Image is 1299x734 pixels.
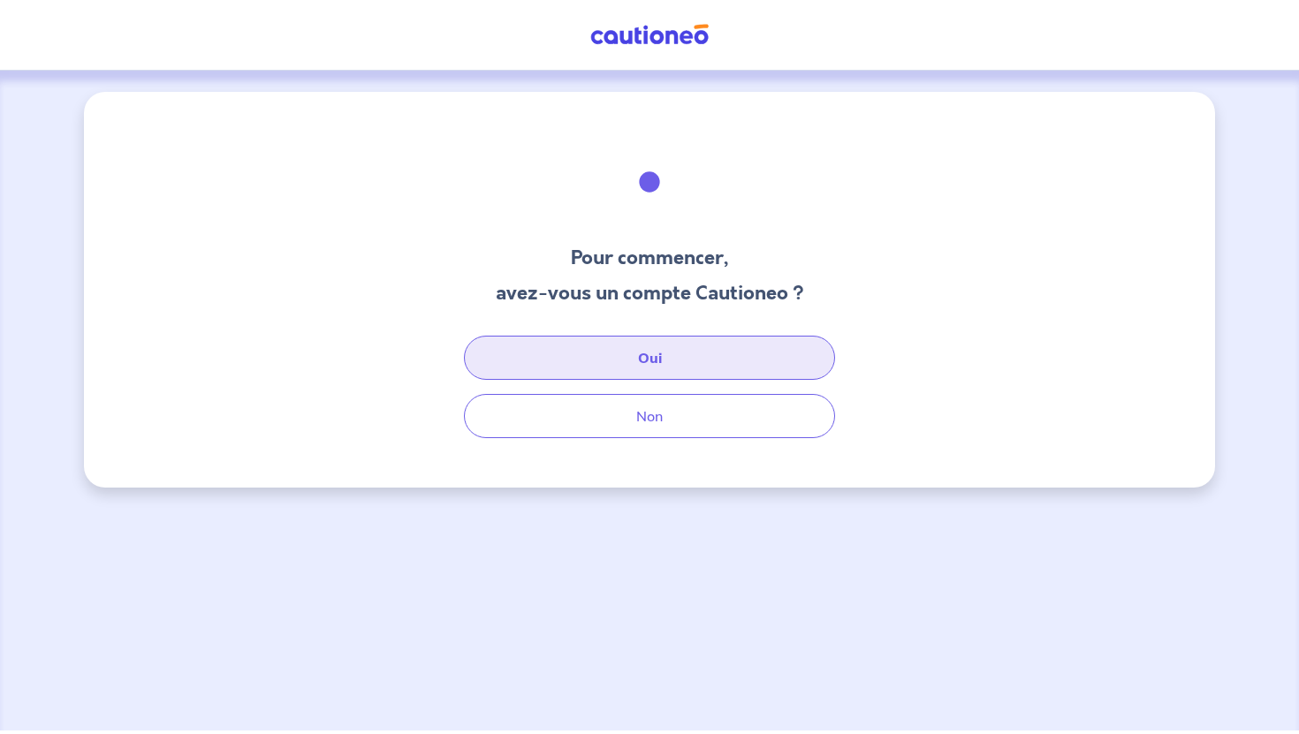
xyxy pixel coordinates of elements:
[464,394,835,438] button: Non
[602,134,697,230] img: illu_welcome.svg
[496,279,804,307] h3: avez-vous un compte Cautioneo ?
[496,244,804,272] h3: Pour commencer,
[583,24,716,46] img: Cautioneo
[464,336,835,380] button: Oui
